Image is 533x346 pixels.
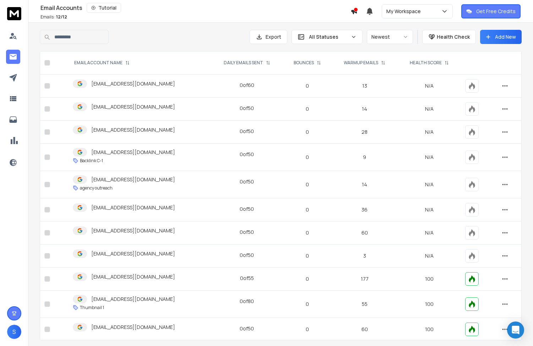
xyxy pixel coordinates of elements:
[398,291,461,318] td: 100
[250,30,287,44] button: Export
[287,82,327,89] p: 0
[240,325,254,332] div: 0 of 50
[240,82,254,89] div: 0 of 60
[402,105,457,112] p: N/A
[410,60,442,66] p: HEALTH SCORE
[240,151,254,158] div: 0 of 50
[332,268,398,291] td: 177
[332,98,398,121] td: 14
[461,4,521,18] button: Get Free Credits
[40,14,67,20] p: Emails :
[332,198,398,221] td: 36
[287,301,327,308] p: 0
[87,3,121,13] button: Tutorial
[402,82,457,89] p: N/A
[332,75,398,98] td: 13
[240,252,254,259] div: 0 of 50
[480,30,522,44] button: Add New
[309,33,348,40] p: All Statuses
[332,221,398,245] td: 60
[91,227,175,234] p: [EMAIL_ADDRESS][DOMAIN_NAME]
[332,144,398,171] td: 9
[402,181,457,188] p: N/A
[402,206,457,213] p: N/A
[40,3,350,13] div: Email Accounts
[7,325,21,339] button: S
[287,206,327,213] p: 0
[402,252,457,259] p: N/A
[402,128,457,136] p: N/A
[332,291,398,318] td: 55
[91,204,175,211] p: [EMAIL_ADDRESS][DOMAIN_NAME]
[344,60,378,66] p: WARMUP EMAILS
[287,181,327,188] p: 0
[80,185,113,191] p: agency outreach
[294,60,314,66] p: BOUNCES
[287,128,327,136] p: 0
[240,205,254,213] div: 0 of 50
[91,80,175,87] p: [EMAIL_ADDRESS][DOMAIN_NAME]
[437,33,470,40] p: Health Check
[91,250,175,257] p: [EMAIL_ADDRESS][DOMAIN_NAME]
[91,273,175,280] p: [EMAIL_ADDRESS][DOMAIN_NAME]
[91,126,175,133] p: [EMAIL_ADDRESS][DOMAIN_NAME]
[367,30,413,44] button: Newest
[332,318,398,341] td: 60
[398,318,461,341] td: 100
[240,128,254,135] div: 0 of 50
[240,105,254,112] div: 0 of 50
[287,275,327,282] p: 0
[287,252,327,259] p: 0
[287,229,327,236] p: 0
[287,105,327,112] p: 0
[240,298,254,305] div: 0 of 80
[402,154,457,161] p: N/A
[332,121,398,144] td: 28
[240,229,254,236] div: 0 of 50
[332,171,398,198] td: 14
[56,14,67,20] span: 12 / 12
[240,275,254,282] div: 0 of 55
[287,326,327,333] p: 0
[80,158,103,164] p: Backlink C-1
[507,322,524,339] div: Open Intercom Messenger
[91,324,175,331] p: [EMAIL_ADDRESS][DOMAIN_NAME]
[402,229,457,236] p: N/A
[422,30,476,44] button: Health Check
[91,296,175,303] p: [EMAIL_ADDRESS][DOMAIN_NAME]
[80,305,104,311] p: Thumbnail 1
[287,154,327,161] p: 0
[91,103,175,110] p: [EMAIL_ADDRESS][DOMAIN_NAME]
[240,178,254,185] div: 0 of 50
[74,60,130,66] div: EMAIL ACCOUNT NAME
[91,149,175,156] p: [EMAIL_ADDRESS][DOMAIN_NAME]
[476,8,516,15] p: Get Free Credits
[398,268,461,291] td: 100
[332,245,398,268] td: 3
[386,8,424,15] p: My Workspace
[91,176,175,183] p: [EMAIL_ADDRESS][DOMAIN_NAME]
[224,60,263,66] p: DAILY EMAILS SENT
